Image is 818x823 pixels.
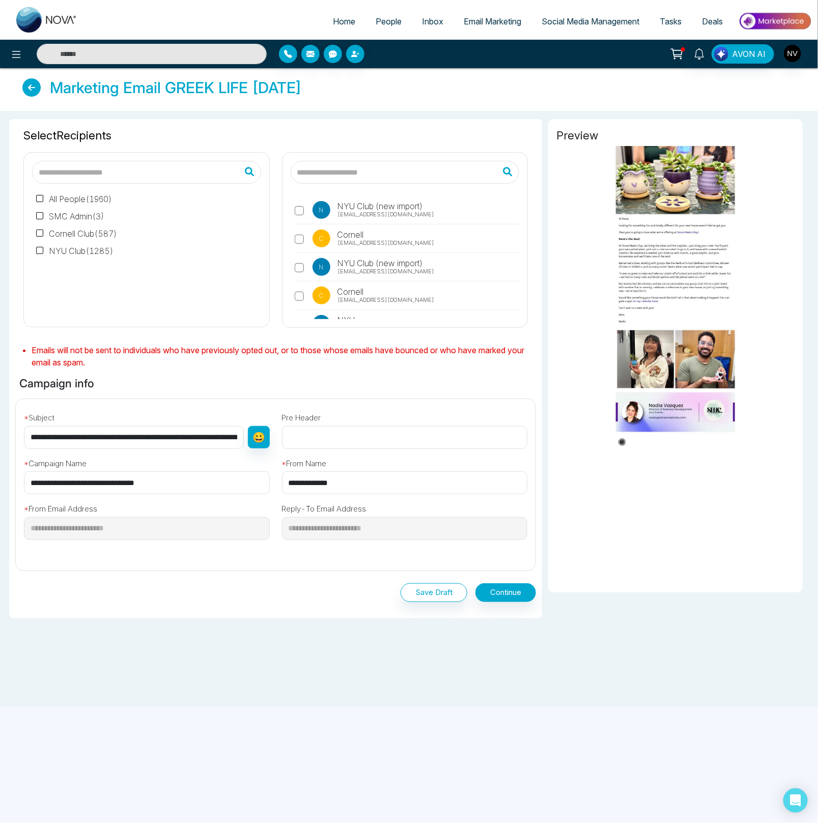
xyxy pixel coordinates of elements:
span: [EMAIL_ADDRESS][DOMAIN_NAME] [337,210,435,219]
span: Cornell [335,286,363,298]
a: Home [323,12,365,31]
p: C [313,287,330,304]
span: [EMAIL_ADDRESS][DOMAIN_NAME] [337,296,435,304]
span: Email Marketing [464,16,521,26]
input: N NYU Club (new import) [EMAIL_ADDRESS][DOMAIN_NAME] [295,206,304,215]
input: NYU Club(1285) [36,247,45,256]
a: Tasks [650,12,692,31]
label: All People ( 1960 ) [36,193,112,205]
span: Social Media Management [542,16,639,26]
span: AVON AI [732,48,766,60]
button: Continue [475,583,536,602]
img: novacrm [556,390,795,450]
label: From Name [282,458,327,470]
a: People [365,12,412,31]
img: Market-place.gif [738,10,812,33]
span: Home [333,16,355,26]
label: SMC Admin ( 3 ) [36,210,104,222]
button: Save Draft [401,583,467,602]
span: People [376,16,402,26]
span: Preview [556,127,795,144]
img: User Avatar [784,45,801,62]
input: Cornell Club(587) [36,230,45,239]
a: Inbox [412,12,454,31]
img: novacrm [556,144,795,390]
img: Nova CRM Logo [16,7,77,33]
span: NYU [335,314,355,326]
button: AVON AI [712,44,774,64]
input: C Cornell [EMAIL_ADDRESS][DOMAIN_NAME] [295,235,304,244]
h4: Marketing Email GREEK LIFE [DATE] [50,78,302,97]
div: Open Intercom Messenger [783,788,808,813]
span: Cornell [335,229,363,241]
label: Pre Header [282,412,321,424]
h6: Campaign info [15,375,98,392]
span: Inbox [422,16,443,26]
a: Social Media Management [531,12,650,31]
li: Emails will not be sent to individuals who have previously opted out, or to those whose emails ha... [32,344,536,368]
span: [EMAIL_ADDRESS][DOMAIN_NAME] [337,239,435,247]
p: N [313,315,330,333]
span: Deals [702,16,723,26]
label: NYU Club ( 1285 ) [36,245,114,257]
span: NYU Club (new import) [335,257,424,269]
label: Subject [24,412,54,424]
input: SMC Admin(3) [36,212,45,221]
span: Select Recipients [23,127,528,144]
button: 😀 [248,426,270,448]
label: From Email Address [24,503,97,515]
p: C [313,230,330,247]
label: Campaign Name [24,458,87,470]
input: All People(1960) [36,195,45,204]
span: NYU Club (new import) [335,200,424,212]
img: Lead Flow [714,47,728,61]
a: Deals [692,12,733,31]
span: Tasks [660,16,682,26]
label: Reply-To Email Address [282,503,366,515]
input: N NYU Club (new import) [EMAIL_ADDRESS][DOMAIN_NAME] [295,263,304,272]
input: C Cornell [EMAIL_ADDRESS][DOMAIN_NAME] [295,292,304,301]
p: N [313,201,330,219]
p: N [313,258,330,276]
span: [EMAIL_ADDRESS][DOMAIN_NAME] [337,267,435,276]
label: Cornell Club ( 587 ) [36,228,117,240]
a: Email Marketing [454,12,531,31]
